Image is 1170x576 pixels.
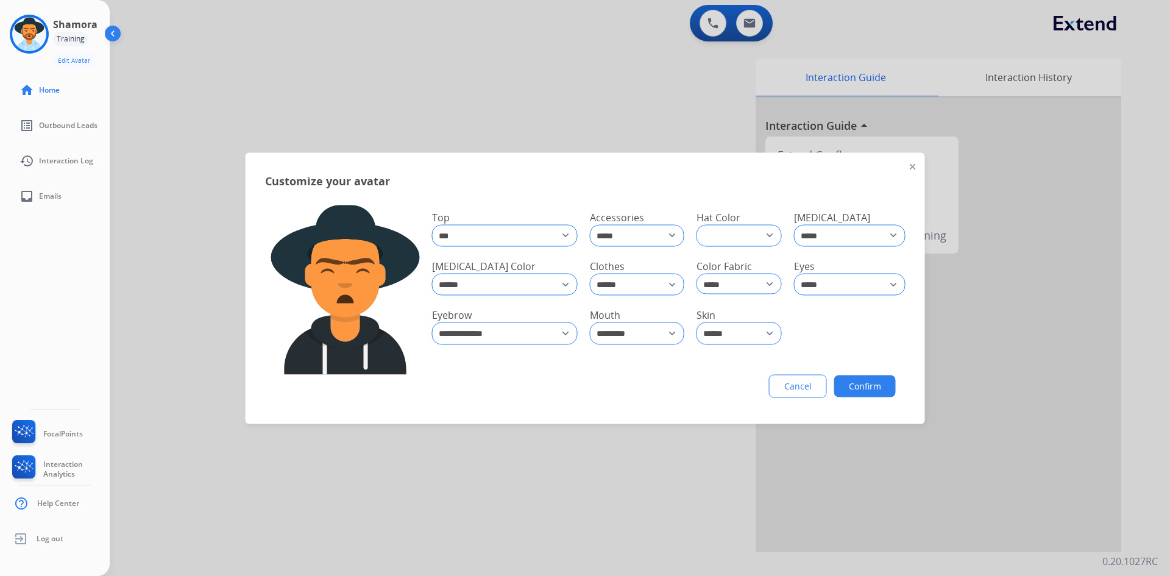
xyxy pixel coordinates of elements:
img: avatar [12,17,46,51]
span: Accessories [590,210,644,224]
span: Clothes [590,259,625,272]
img: close-button [910,163,916,169]
p: 0.20.1027RC [1102,554,1158,569]
span: Interaction Analytics [43,460,110,479]
span: Home [39,85,60,95]
button: Confirm [834,375,896,397]
button: Cancel [769,374,827,397]
span: [MEDICAL_DATA] [794,210,870,224]
span: Outbound Leads [39,121,97,130]
mat-icon: inbox [19,189,34,204]
mat-icon: home [19,83,34,98]
span: Customize your avatar [265,172,390,189]
span: Hat Color [697,210,740,224]
span: Eyebrow [432,308,472,322]
span: Top [432,210,450,224]
span: Skin [697,308,715,322]
a: Interaction Analytics [10,455,110,483]
span: Mouth [590,308,620,322]
h3: Shamora [53,17,97,32]
span: FocalPoints [43,429,83,439]
span: Interaction Log [39,156,93,166]
span: Help Center [37,499,79,508]
span: Log out [37,534,63,544]
a: FocalPoints [10,420,83,448]
span: Eyes [794,259,815,272]
span: Emails [39,191,62,201]
button: Edit Avatar [53,54,95,68]
div: Training [53,32,88,46]
mat-icon: history [19,154,34,168]
mat-icon: list_alt [19,118,34,133]
span: [MEDICAL_DATA] Color [432,259,536,272]
span: Color Fabric [697,259,752,272]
